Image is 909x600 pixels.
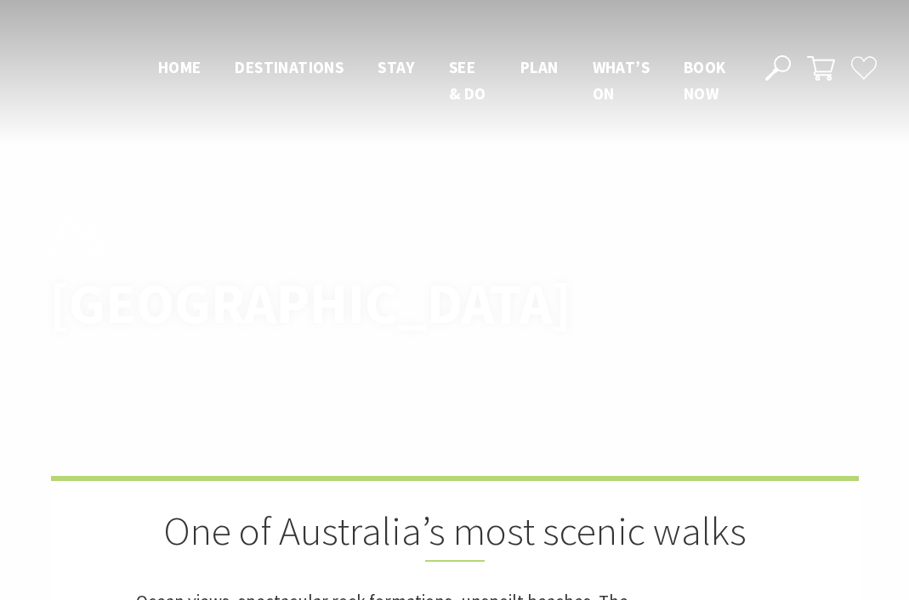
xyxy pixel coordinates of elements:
nav: Main Menu [141,54,747,106]
h2: One of Australia’s most scenic walks [136,507,774,562]
span: Plan [520,57,559,77]
span: Destinations [235,57,344,77]
span: See & Do [449,57,486,103]
span: Home [158,57,202,77]
span: Book now [684,57,726,103]
span: What’s On [593,57,650,103]
h1: [GEOGRAPHIC_DATA] [49,273,530,335]
span: Stay [378,57,415,77]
